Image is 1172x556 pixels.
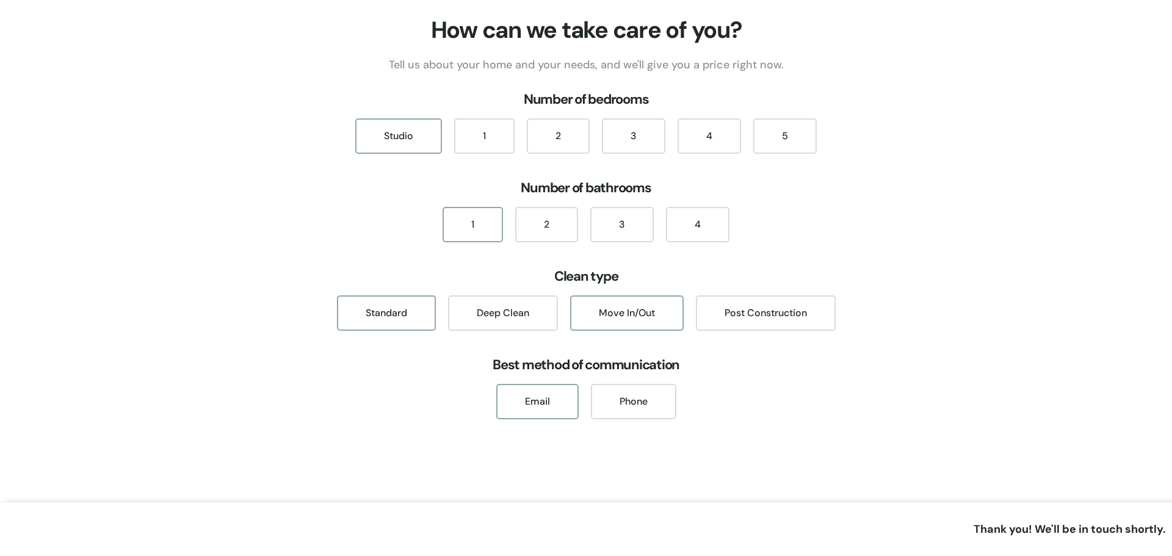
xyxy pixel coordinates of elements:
div: 2 [527,118,590,154]
div: Phone [591,384,676,419]
div: 4 [678,118,741,154]
div: Post Construction [696,295,836,331]
div: 4 [666,207,729,242]
div: Move In/Out [570,295,684,331]
div: 3 [602,118,665,154]
div: Deep Clean [448,295,558,331]
div: Studio [355,118,442,154]
div: Standard [337,295,436,331]
div: 2 [515,207,578,242]
div: 3 [590,207,654,242]
div: Email [496,384,579,419]
span: Thank you! We'll be in touch shortly. [974,522,1166,536]
div: 5 [753,118,817,154]
div: 1 [443,207,503,242]
div: 1 [454,118,515,154]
